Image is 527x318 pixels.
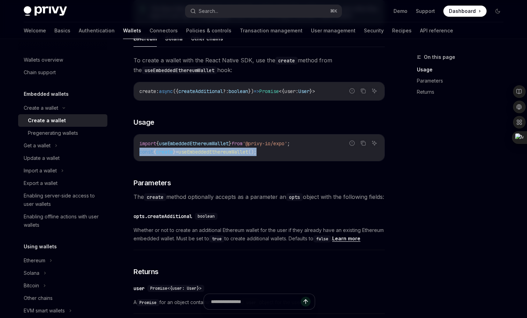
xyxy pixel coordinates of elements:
code: true [209,235,224,242]
span: useEmbeddedEthereumWallet [178,149,248,155]
button: Ask AI [370,86,379,95]
div: opts.createAdditional [133,213,192,220]
a: Other chains [18,292,107,304]
a: User management [311,22,356,39]
div: Ethereum [24,256,45,265]
button: Ask AI [370,139,379,148]
span: Usage [133,117,154,127]
span: Returns [133,267,159,277]
span: } [229,140,231,147]
div: Enabling offline actions with user wallets [24,212,103,229]
span: user [284,88,296,94]
a: Update a wallet [18,152,107,164]
span: Whether or not to create an additional Ethereum wallet for the user if they already have an exist... [133,226,385,243]
span: Promise<{user: User}> [150,286,201,291]
button: Copy the contents from the code block [359,139,368,148]
span: ⌘ K [330,8,337,14]
span: On this page [424,53,455,61]
span: : [296,88,298,94]
button: Search...⌘K [185,5,342,17]
a: Enabling server-side access to user wallets [18,189,107,210]
a: Connectors [150,22,178,39]
span: async [159,88,173,94]
span: (); [248,149,257,155]
span: Promise [259,88,279,94]
span: : [156,88,159,94]
a: Security [364,22,384,39]
h5: Embedded wallets [24,90,69,98]
div: Wallets overview [24,56,63,64]
span: } [173,149,176,155]
span: boolean [229,88,248,94]
a: Returns [417,86,509,98]
a: Enabling offline actions with user wallets [18,210,107,231]
div: Export a wallet [24,179,58,187]
span: boolean [198,214,215,219]
span: => [254,88,259,94]
span: createAdditional [178,88,223,94]
button: Copy the contents from the code block [359,86,368,95]
span: }) [248,88,254,94]
a: Parameters [417,75,509,86]
div: Get a wallet [24,141,51,150]
span: = [176,149,178,155]
a: Welcome [24,22,46,39]
div: Solana [24,269,39,277]
a: API reference [420,22,453,39]
code: opts [286,193,303,201]
span: > [312,88,315,94]
img: dark logo [24,6,67,16]
code: useEmbeddedEthereumWallet [142,67,217,74]
div: EVM smart wallets [24,307,65,315]
a: Create a wallet [18,114,107,127]
div: Create a wallet [28,116,66,125]
span: < [279,88,282,94]
div: Other chains [24,294,53,302]
a: Recipes [392,22,412,39]
span: useEmbeddedEthereumWallet [159,140,229,147]
div: Update a wallet [24,154,60,162]
span: The method optionally accepts as a parameter an object with the following fields: [133,192,385,202]
span: { [282,88,284,94]
a: Support [416,8,435,15]
button: Toggle dark mode [492,6,503,17]
a: Chain support [18,66,107,79]
div: Import a wallet [24,166,57,175]
div: Enabling server-side access to user wallets [24,192,103,208]
a: Transaction management [240,22,303,39]
div: user [133,285,145,292]
span: Dashboard [449,8,476,15]
span: Parameters [133,178,171,188]
span: { [153,149,156,155]
a: Authentication [79,22,115,39]
a: Basics [54,22,70,39]
h5: Using wallets [24,242,57,251]
button: Report incorrect code [347,86,357,95]
button: Send message [301,297,311,307]
div: Pregenerating wallets [28,129,78,137]
div: Chain support [24,68,56,77]
span: ({ [173,88,178,94]
a: Policies & controls [186,22,231,39]
span: const [139,149,153,155]
a: Export a wallet [18,177,107,189]
div: Bitcoin [24,281,39,290]
span: { [156,140,159,147]
span: create [156,149,173,155]
div: Create a wallet [24,104,58,112]
span: ; [287,140,290,147]
span: ?: [223,88,229,94]
span: } [310,88,312,94]
span: import [139,140,156,147]
a: Wallets [123,22,141,39]
a: Demo [394,8,407,15]
a: Learn more [332,235,360,242]
span: To create a wallet with the React Native SDK, use the method from the hook: [133,55,385,75]
code: create [144,193,166,201]
button: Report incorrect code [347,139,357,148]
a: Dashboard [443,6,487,17]
a: Usage [417,64,509,75]
code: false [313,235,331,242]
a: Pregenerating wallets [18,127,107,139]
div: Search... [199,7,218,15]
